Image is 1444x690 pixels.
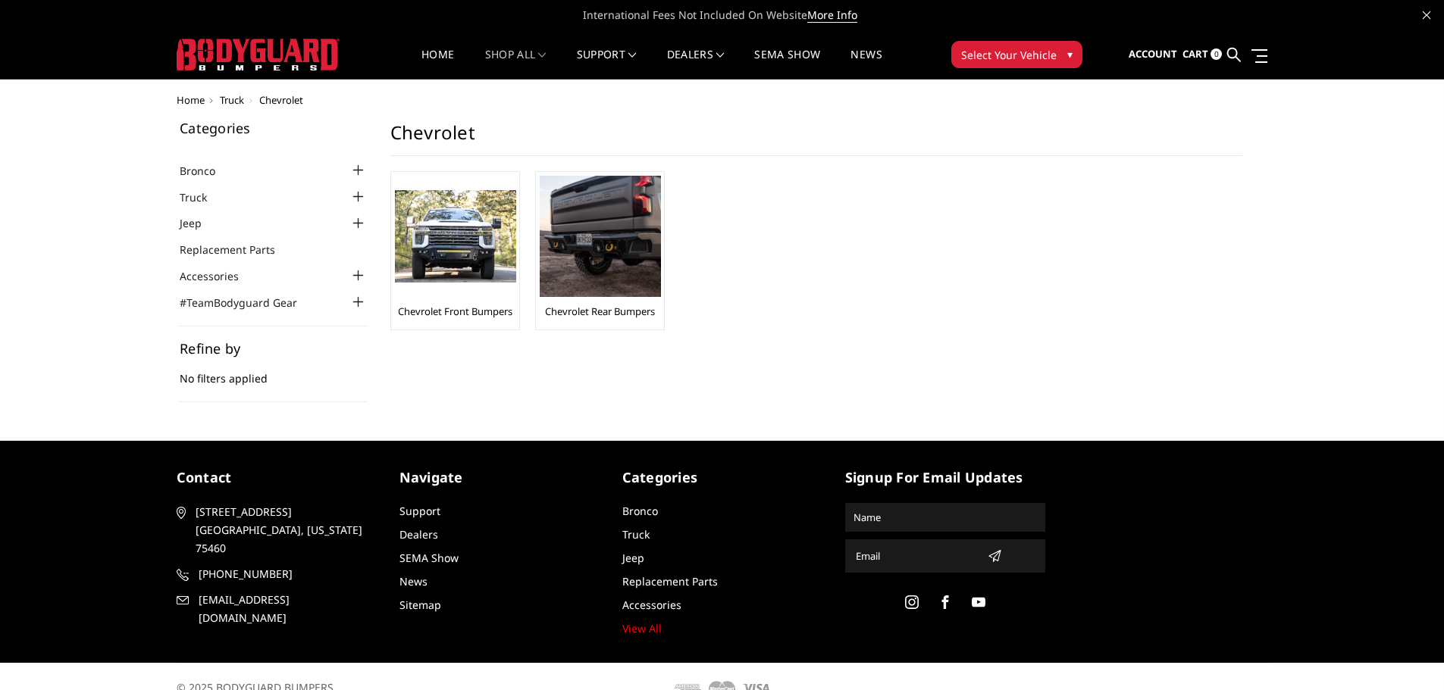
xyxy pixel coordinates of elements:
a: More Info [807,8,857,23]
h1: Chevrolet [390,121,1242,156]
span: [PHONE_NUMBER] [199,565,374,583]
h5: Navigate [399,467,600,488]
a: View All [622,621,662,635]
a: Truck [180,189,226,205]
h5: Categories [622,467,822,488]
a: Jeep [622,551,644,565]
a: [EMAIL_ADDRESS][DOMAIN_NAME] [177,591,377,627]
div: No filters applied [180,342,368,402]
a: Sitemap [399,598,441,612]
a: SEMA Show [399,551,459,565]
a: Truck [220,93,244,107]
a: Account [1129,34,1177,75]
a: Cart 0 [1182,34,1222,75]
a: News [399,574,428,589]
h5: Categories [180,121,368,135]
a: Bronco [180,163,234,179]
a: Truck [622,527,650,542]
h5: signup for email updates [845,467,1045,488]
a: Bronco [622,504,658,518]
img: BODYGUARD BUMPERS [177,39,340,70]
span: Select Your Vehicle [961,47,1057,63]
span: [EMAIL_ADDRESS][DOMAIN_NAME] [199,591,374,627]
a: Dealers [667,49,725,79]
a: #TeamBodyguard Gear [180,295,316,311]
a: Support [577,49,637,79]
a: Jeep [180,215,221,231]
span: ▾ [1067,46,1073,62]
h5: contact [177,467,377,488]
a: Chevrolet Rear Bumpers [545,304,655,318]
input: Name [847,505,1043,529]
span: [STREET_ADDRESS] [GEOGRAPHIC_DATA], [US_STATE] 75460 [196,503,371,557]
a: Accessories [180,268,258,284]
span: Cart [1182,47,1208,61]
a: Accessories [622,598,681,612]
a: Replacement Parts [180,242,294,258]
a: [PHONE_NUMBER] [177,565,377,583]
a: Support [399,504,440,518]
a: Chevrolet Front Bumpers [398,304,512,318]
input: Email [850,544,982,568]
a: shop all [485,49,547,79]
a: Home [421,49,454,79]
a: Home [177,93,205,107]
button: Select Your Vehicle [951,41,1082,68]
h5: Refine by [180,342,368,355]
a: Dealers [399,527,438,542]
span: 0 [1211,48,1222,60]
a: News [850,49,882,79]
a: SEMA Show [754,49,820,79]
span: Account [1129,47,1177,61]
span: Chevrolet [259,93,303,107]
a: Replacement Parts [622,574,718,589]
